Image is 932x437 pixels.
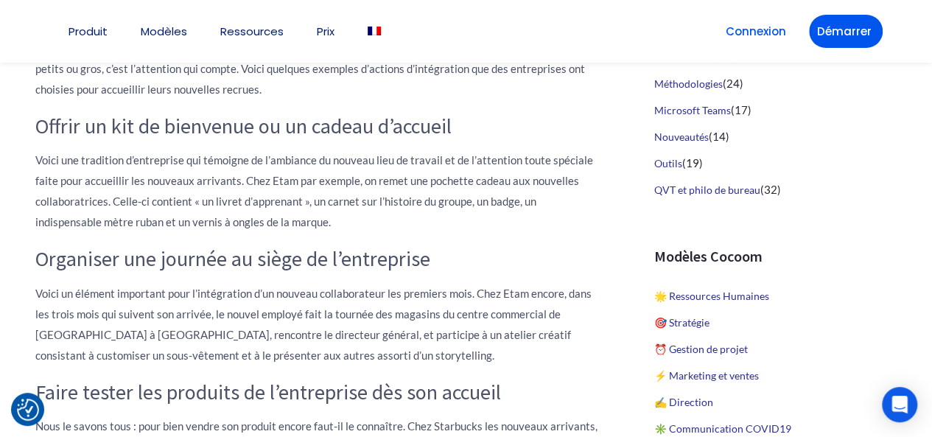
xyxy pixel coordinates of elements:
h3: Modèles Cocoom [654,248,897,265]
li: (14) [654,124,897,150]
li: (32) [654,177,897,203]
li: (24) [654,71,897,97]
p: Il y a les accueils traditionnels et il y a les autres, qui mettent tout de suite à l’aise. A cha... [35,38,603,99]
a: Prix [317,26,334,37]
a: ⚡️ Marketing et ventes [654,369,759,382]
a: Connexion [718,15,794,48]
li: (19) [654,150,897,177]
button: Consent Preferences [17,399,39,421]
a: Méthodologies [654,77,723,90]
h3: Faire tester les produits de l’entreprise dès son accueil [35,380,603,405]
a: QVT et philo de bureau [654,183,760,196]
a: Ressources [220,26,284,37]
a: Produit [69,26,108,37]
h3: Organiser une journée au siège de l’entreprise [35,247,603,272]
img: Revisit consent button [17,399,39,421]
p: Voici un élément important pour l’intégration d’un nouveau collaborateur les premiers mois. Chez ... [35,283,603,366]
a: 🎯 Stratégie [654,316,709,329]
a: Démarrer [809,15,883,48]
a: 🌟 Ressources Humaines [654,290,769,302]
p: Voici une tradition d’entreprise qui témoigne de l’ambiance du nouveau lieu de travail et de l’at... [35,150,603,232]
a: Modèles [141,26,187,37]
div: Open Intercom Messenger [882,387,917,422]
img: Français [368,27,381,35]
a: Microsoft Teams [654,104,731,116]
a: ✳️ Communication COVID19 [654,422,791,435]
a: ⏰ Gestion de projet [654,343,748,355]
a: Nouveautés [654,130,709,143]
a: Outils [654,157,682,169]
li: (17) [654,97,897,124]
h3: Offrir un kit de bienvenue ou un cadeau d’accueil [35,114,603,139]
a: ✍️ Direction [654,396,713,408]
